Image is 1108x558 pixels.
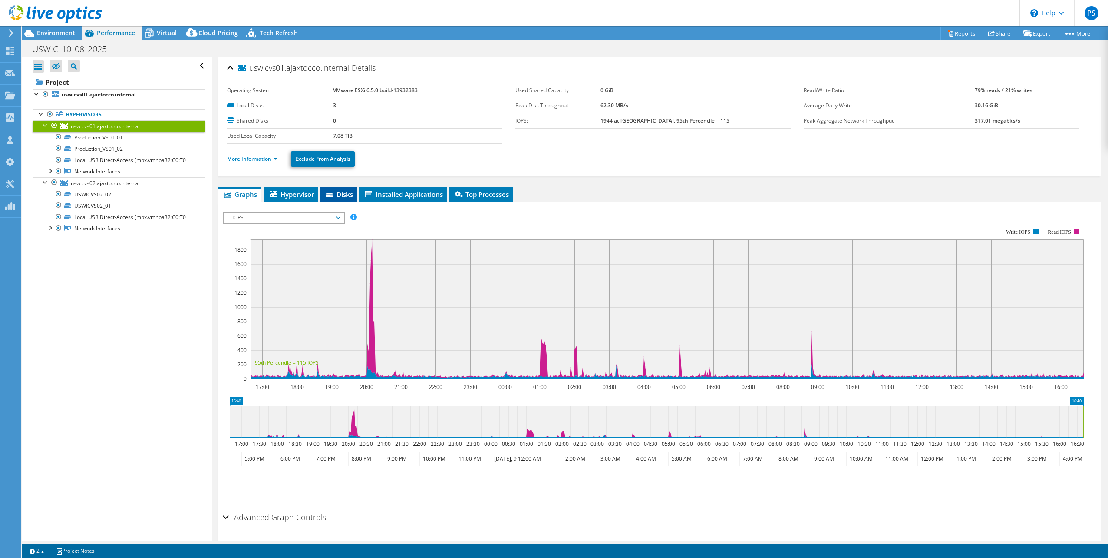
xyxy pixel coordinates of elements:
a: uswicvs01.ajaxtocco.internal [33,89,205,100]
a: Exclude From Analysis [291,151,355,167]
span: Details [352,63,376,73]
text: 04:00 [626,440,639,448]
text: 22:30 [430,440,444,448]
text: 0 [244,375,247,382]
text: 21:00 [394,383,407,391]
a: Local USB Direct-Access (mpx.vmhba32:C0:T0 [33,155,205,166]
label: Peak Disk Throughput [515,101,600,110]
text: 00:00 [498,383,511,391]
text: 15:00 [1017,440,1030,448]
text: 15:30 [1035,440,1048,448]
text: 07:00 [741,383,755,391]
text: 02:30 [573,440,586,448]
a: USWICVS02_01 [33,200,205,211]
text: 09:30 [821,440,835,448]
text: 02:00 [567,383,581,391]
label: Shared Disks [227,116,333,125]
text: 18:30 [288,440,301,448]
text: 17:00 [255,383,269,391]
text: 09:00 [811,383,824,391]
text: 06:00 [706,383,720,391]
label: Peak Aggregate Network Throughput [804,116,974,125]
text: 09:00 [804,440,817,448]
text: 05:00 [661,440,675,448]
text: 23:30 [466,440,479,448]
text: 16:00 [1054,383,1067,391]
text: 02:00 [555,440,568,448]
span: PS [1085,6,1098,20]
text: 06:00 [697,440,710,448]
text: 00:00 [484,440,497,448]
a: Export [1017,27,1057,40]
text: Read IOPS [1048,229,1071,235]
span: Graphs [223,190,257,199]
a: Share [982,27,1017,40]
text: 03:30 [608,440,621,448]
text: 05:30 [679,440,692,448]
label: IOPS: [515,116,600,125]
text: 01:00 [519,440,533,448]
b: uswicvs01.ajaxtocco.internal [62,91,136,98]
span: Cloud Pricing [198,29,238,37]
a: Local USB Direct-Access (mpx.vmhba32:C0:T0 [33,212,205,223]
label: Average Daily Write [804,101,974,110]
text: 18:00 [290,383,303,391]
h2: Advanced Graph Controls [223,508,326,526]
text: 22:00 [429,383,442,391]
text: 18:00 [270,440,284,448]
text: 1400 [234,275,247,282]
text: 11:00 [880,383,894,391]
text: 11:00 [875,440,888,448]
text: 200 [237,361,247,368]
text: 06:30 [715,440,728,448]
text: 07:30 [750,440,764,448]
span: Hypervisor [269,190,314,199]
text: 1600 [234,260,247,268]
h1: USWIC_10_08_2025 [28,44,120,54]
label: Local Disks [227,101,333,110]
span: uswicvs02.ajaxtocco.internal [71,179,140,187]
text: 14:00 [984,383,998,391]
span: Installed Applications [364,190,443,199]
b: VMware ESXi 6.5.0 build-13932383 [333,86,418,94]
text: 04:30 [643,440,657,448]
text: 10:00 [839,440,853,448]
a: Reports [940,27,982,40]
text: 17:30 [252,440,266,448]
a: Hypervisors [33,109,205,120]
text: 12:30 [928,440,942,448]
span: Virtual [157,29,177,37]
text: 23:00 [448,440,462,448]
a: uswicvs02.ajaxtocco.internal [33,177,205,189]
a: Production_VS01_02 [33,143,205,154]
text: 19:30 [323,440,337,448]
text: 1800 [234,246,247,253]
text: 10:30 [857,440,871,448]
text: 21:00 [377,440,390,448]
text: 03:00 [590,440,603,448]
text: 08:30 [786,440,799,448]
a: More Information [227,155,278,163]
a: USWICVS02_02 [33,189,205,200]
text: 03:00 [602,383,616,391]
b: 0 GiB [600,86,613,94]
span: Performance [97,29,135,37]
span: Tech Refresh [260,29,298,37]
a: Network Interfaces [33,223,205,234]
text: 12:00 [915,383,928,391]
text: 00:30 [501,440,515,448]
text: Write IOPS [1006,229,1030,235]
text: 23:00 [463,383,477,391]
a: 2 [23,545,50,556]
text: 04:00 [637,383,650,391]
text: 07:00 [732,440,746,448]
a: Production_VS01_01 [33,132,205,143]
span: Environment [37,29,75,37]
text: 14:30 [999,440,1013,448]
text: 19:00 [306,440,319,448]
text: 20:00 [359,383,373,391]
text: 800 [237,318,247,325]
text: 1000 [234,303,247,311]
a: uswicvs01.ajaxtocco.internal [33,120,205,132]
text: 16:30 [1070,440,1084,448]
